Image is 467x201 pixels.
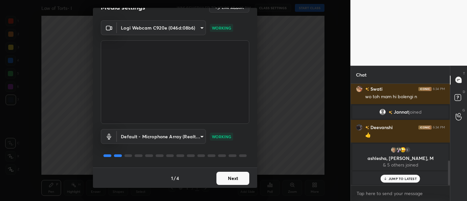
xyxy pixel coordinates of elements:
div: grid [351,84,450,186]
div: 👍 [365,132,445,139]
div: 5 [404,146,411,153]
img: a73cd547a544460981954cda19d87e97.jpg [356,124,363,130]
img: 2ca06ed6e4414d0f8f74cca3a6ef7293.jpg [390,146,397,153]
div: 6:34 PM [433,125,445,129]
img: no-rating-badge.077c3623.svg [365,126,369,129]
div: Logi Webcam C920e (046d:08b6) [117,129,206,144]
img: no-rating-badge.077c3623.svg [389,111,392,114]
p: T [463,71,465,76]
img: 444806e948ba45e9b49f95245849b435.jpg [395,146,401,153]
img: iconic-dark.1390631f.png [418,125,432,129]
h4: 1 [171,175,173,182]
h4: / [174,175,176,182]
h6: Deevanshi [369,124,393,131]
img: 68d4d15b26474dd8b32033e7128ef822.jpg [356,85,363,92]
p: & 5 others joined [356,162,445,167]
div: Logi Webcam C920e (046d:08b6) [117,20,206,35]
h4: 4 [176,175,179,182]
p: D [463,89,465,94]
h6: Swati [369,85,383,92]
p: G [462,108,465,113]
p: WORKING [212,25,231,31]
img: iconic-dark.1390631f.png [418,87,432,91]
img: no-rating-badge.077c3623.svg [365,87,369,91]
p: WORKING [212,134,231,140]
img: default.png [379,109,386,115]
span: Jannat [394,109,409,115]
div: wo toh mam hi bolengi n [365,94,445,100]
img: 3 [399,146,406,153]
div: 6:34 PM [433,87,445,91]
p: Chat [351,66,372,83]
p: ashlesha, [PERSON_NAME], M [356,156,445,161]
span: joined [409,109,422,115]
button: Next [216,172,249,185]
p: JUMP TO LATEST [389,177,417,181]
